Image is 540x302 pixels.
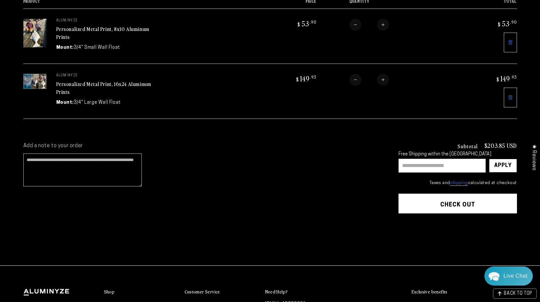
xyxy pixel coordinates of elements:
[74,99,121,106] dd: 3/4" Large Wall Float
[484,143,517,149] p: $203.85 USD
[296,76,299,83] span: $
[510,19,517,25] sup: .90
[56,74,155,78] p: aluminyze
[497,19,517,28] bdi: 53
[494,159,512,172] div: Apply
[104,289,115,295] h2: Shop
[504,88,517,107] a: Remove 16"x24" C Rectangle White Glossy Aluminyzed Photo
[457,143,478,149] h3: Subtotal
[56,99,74,106] dt: Mount:
[23,143,385,150] label: Add a note to your order
[297,21,300,28] span: $
[412,289,448,295] h2: Exclusive benefits
[185,289,220,295] h2: Customer Service
[265,289,288,295] h2: Need Help?
[56,19,155,23] p: aluminyze
[23,19,46,48] img: 8"x10" Rectangle White Glossy Aluminyzed Photo
[497,76,500,83] span: $
[295,74,317,83] bdi: 149
[484,266,533,286] div: Chat widget toggle
[399,180,517,186] small: Taxes and calculated at checkout
[399,194,517,213] button: Check out
[56,25,149,41] a: Personalized Metal Print, 8x10 Aluminum Prints
[504,33,517,52] a: Remove 8"x10" Rectangle White Glossy Aluminyzed Photo
[361,74,377,86] input: Quantity for Personalized Metal Print, 16x24 Aluminum Prints
[412,289,517,295] summary: Exclusive benefits
[399,152,517,157] div: Free Shipping within the [GEOGRAPHIC_DATA]
[496,74,517,83] bdi: 149
[296,19,317,28] bdi: 53
[185,289,259,295] summary: Customer Service
[361,19,377,31] input: Quantity for Personalized Metal Print, 8x10 Aluminum Prints
[399,226,517,241] iframe: PayPal-paypal
[450,181,468,186] a: shipping
[503,266,527,286] div: Contact Us Directly
[504,291,532,296] span: BACK TO TOP
[527,139,540,176] div: Click to open Judge.me floating reviews tab
[498,21,501,28] span: $
[56,44,74,51] dt: Mount:
[104,289,178,295] summary: Shop
[23,74,46,89] img: 16"x24" C Rectangle White Glossy Aluminyzed Photo
[510,74,517,80] sup: .95
[56,80,151,96] a: Personalized Metal Print, 16x24 Aluminum Prints
[310,19,317,25] sup: .90
[265,289,339,295] summary: Need Help?
[74,44,120,51] dd: 3/4" Small Wall Float
[310,74,317,80] sup: .95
